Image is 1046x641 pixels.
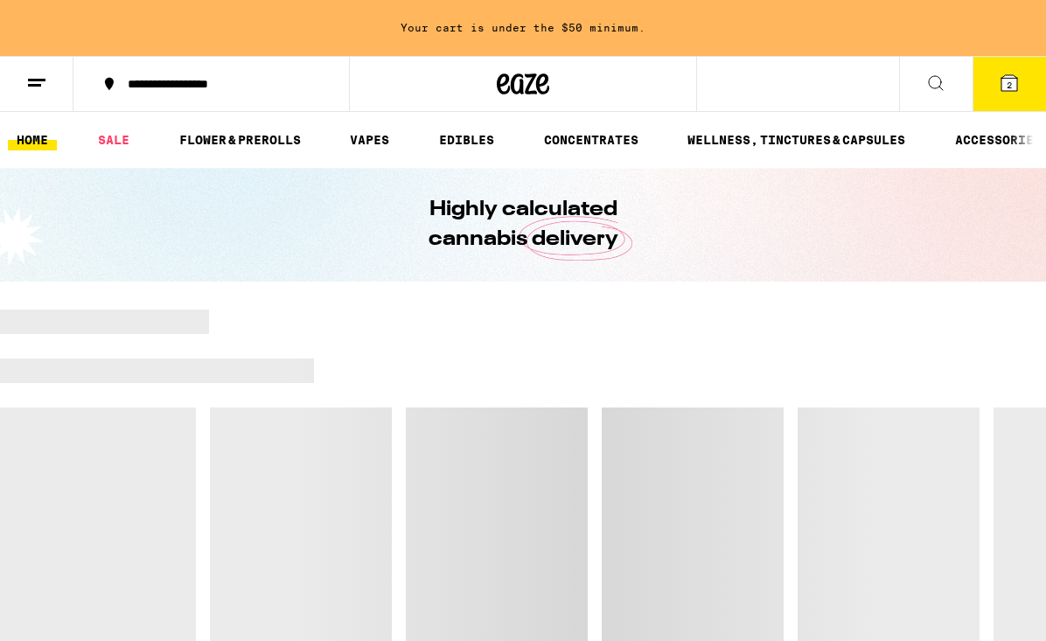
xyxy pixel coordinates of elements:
[171,129,310,150] a: FLOWER & PREROLLS
[1007,80,1012,90] span: 2
[535,129,647,150] a: CONCENTRATES
[8,129,57,150] a: HOME
[679,129,914,150] a: WELLNESS, TINCTURES & CAPSULES
[341,129,398,150] a: VAPES
[430,129,503,150] a: EDIBLES
[89,129,138,150] a: SALE
[379,195,667,254] h1: Highly calculated cannabis delivery
[973,57,1046,111] button: 2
